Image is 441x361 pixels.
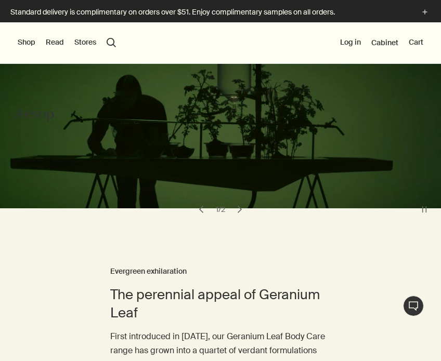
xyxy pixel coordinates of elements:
[340,37,361,48] button: Log in
[409,37,423,48] button: Cart
[371,38,398,47] a: Cabinet
[74,37,96,48] button: Stores
[107,38,116,47] button: Open search
[46,37,64,48] button: Read
[18,37,35,48] button: Shop
[232,202,247,217] button: next slide
[119,332,184,353] button: Online Preferences, Opens the preference center dialog
[413,291,436,314] button: Close
[213,205,228,214] div: 1 / 2
[194,202,209,217] button: previous slide
[15,108,57,126] a: Aesop
[15,108,57,123] svg: Aesop
[10,6,431,18] button: Standard delivery is complimentary on orders over $51. Enjoy complimentary samples on all orders.
[417,202,432,217] button: pause
[8,297,411,327] div: This website uses cookies (and similar technologies) to enhance user experience, for advertising,...
[340,22,423,64] nav: supplementary
[140,317,182,326] a: More information about your privacy, opens in a new tab
[18,22,116,64] nav: primary
[110,265,331,278] h3: Evergreen exhilaration
[10,7,409,18] p: Standard delivery is complimentary on orders over $51. Enjoy complimentary samples on all orders.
